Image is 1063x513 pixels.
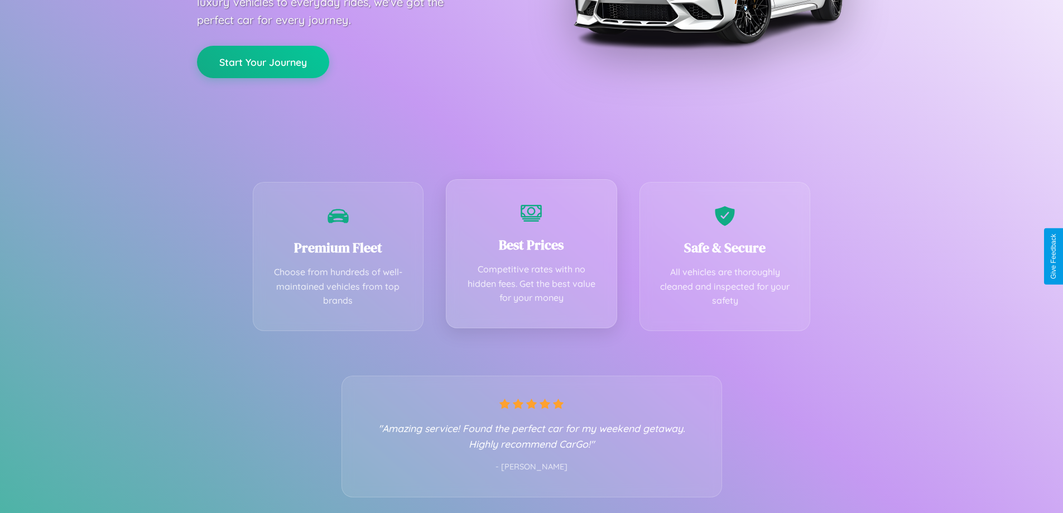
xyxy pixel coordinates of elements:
div: Give Feedback [1050,234,1057,279]
p: Choose from hundreds of well-maintained vehicles from top brands [270,265,407,308]
p: "Amazing service! Found the perfect car for my weekend getaway. Highly recommend CarGo!" [364,420,699,452]
button: Start Your Journey [197,46,329,78]
p: - [PERSON_NAME] [364,460,699,474]
p: Competitive rates with no hidden fees. Get the best value for your money [463,262,600,305]
h3: Premium Fleet [270,238,407,257]
h3: Best Prices [463,236,600,254]
h3: Safe & Secure [657,238,793,257]
p: All vehicles are thoroughly cleaned and inspected for your safety [657,265,793,308]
